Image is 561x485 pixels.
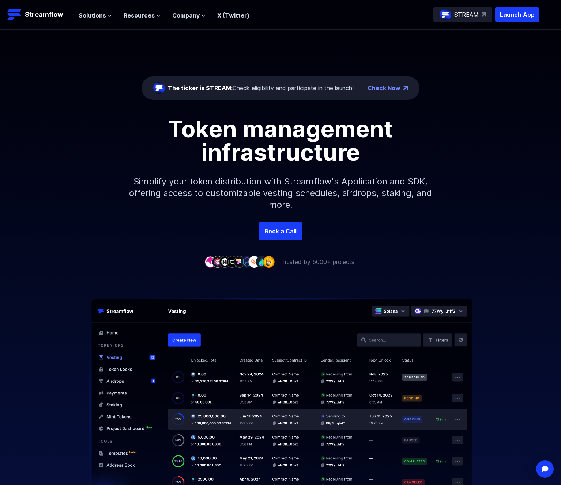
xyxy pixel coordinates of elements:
p: STREAM [454,10,479,19]
img: company-8 [256,256,267,267]
a: Book a Call [259,222,302,240]
img: company-1 [204,256,216,267]
h1: Token management infrastructure [116,117,445,164]
img: company-3 [219,256,231,267]
span: Company [172,11,200,20]
img: company-4 [226,256,238,267]
img: company-2 [212,256,223,267]
img: Streamflow Logo [7,7,22,22]
div: Check eligibility and participate in the launch! [168,84,354,92]
span: Resources [124,11,155,20]
img: streamflow-logo-circle.png [153,82,165,94]
img: company-7 [248,256,260,267]
button: Solutions [79,11,112,20]
a: X (Twitter) [217,12,249,19]
p: Streamflow [25,9,63,20]
img: streamflow-logo-circle.png [440,9,451,20]
img: company-6 [241,256,253,267]
button: Resources [124,11,161,20]
a: STREAM [433,7,492,22]
img: company-9 [263,256,275,267]
img: top-right-arrow.png [403,86,408,90]
img: top-right-arrow.svg [482,12,486,17]
span: The ticker is STREAM: [168,84,233,92]
a: Check Now [368,84,400,92]
img: company-5 [234,256,245,267]
button: Company [172,11,206,20]
span: Solutions [79,11,106,20]
a: Streamflow [7,7,71,22]
button: Launch App [495,7,539,22]
div: Open Intercom Messenger [536,460,554,478]
p: Trusted by 5000+ projects [281,257,354,266]
p: Simplify your token distribution with Streamflow's Application and SDK, offering access to custom... [123,164,438,222]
